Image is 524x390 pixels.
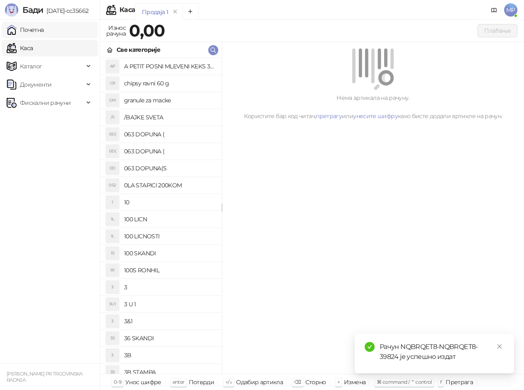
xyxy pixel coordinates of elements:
[5,3,18,17] img: Logo
[106,162,119,175] div: 0D
[124,94,217,107] h4: granule za macke
[487,3,501,17] a: Документација
[119,7,135,13] div: Каса
[189,377,214,388] div: Потврди
[124,179,217,192] h4: 0LA STAPICI 200KOM
[7,22,44,38] a: Почетна
[365,342,375,352] span: check-circle
[294,379,301,385] span: ⌫
[124,77,217,90] h4: chipsy ravni 60 g
[495,342,504,351] a: Close
[440,379,441,385] span: f
[225,379,232,385] span: ↑/↓
[182,3,199,20] button: Add tab
[124,213,217,226] h4: 100 LICN
[106,247,119,260] div: 1S
[504,3,517,17] span: MP
[377,379,432,385] span: ⌘ command / ⌃ control
[124,366,217,379] h4: 3B STAMPA
[124,162,217,175] h4: 063 DOPUNA(S
[117,45,160,54] div: Све категорије
[173,379,185,385] span: enter
[106,128,119,141] div: 0D(
[124,315,217,328] h4: 3&1
[124,349,217,362] h4: 3B
[446,377,473,388] div: Претрага
[478,24,517,37] button: Плаћање
[106,264,119,277] div: 1R
[106,349,119,362] div: 3
[337,379,340,385] span: +
[7,371,83,383] small: [PERSON_NAME] PR TRGOVINSKA RADNJA
[20,58,42,75] span: Каталог
[305,377,326,388] div: Сторно
[142,7,168,17] div: Продаја 1
[232,93,514,121] div: Нема артикала на рачуну. Користите бар код читач, или како бисте додали артикле на рачун.
[124,111,217,124] h4: /BAJKE SVETA
[106,145,119,158] div: 0D(
[106,179,119,192] div: 0S2
[497,344,502,349] span: close
[124,298,217,311] h4: 3 U 1
[106,366,119,379] div: 3S
[106,332,119,345] div: 3S
[106,281,119,294] div: 3
[380,342,504,362] div: Рачун NQBRQET8-NQBRQET8-39824 је успешно издат
[106,94,119,107] div: GM
[124,247,217,260] h4: 100 SKANDI
[106,111,119,124] div: /S
[170,8,180,15] button: remove
[316,112,342,120] a: претрагу
[106,298,119,311] div: 3U1
[7,40,33,56] a: Каса
[353,112,398,120] a: унесите шифру
[344,377,366,388] div: Измена
[124,281,217,294] h4: 3
[106,60,119,73] div: AP
[106,77,119,90] div: CR
[124,264,217,277] h4: 100S RONHIL
[43,7,88,15] span: [DATE]-cc35662
[236,377,283,388] div: Одабир артикла
[124,230,217,243] h4: 100 LICNOSTI
[20,76,51,93] span: Документи
[106,230,119,243] div: 1L
[105,22,127,39] div: Износ рачуна
[129,20,165,41] strong: 0,00
[106,196,119,209] div: 1
[114,379,121,385] span: 0-9
[124,128,217,141] h4: 063 DOPUNA (
[124,196,217,209] h4: 10
[124,145,217,158] h4: 063 DOPUNA (
[124,60,217,73] h4: A PETIT POSNI MLEVENI KEKS 300G
[106,315,119,328] div: 3
[20,94,71,111] span: Фискални рачуни
[124,332,217,345] h4: 36 SKANDI
[106,213,119,226] div: 1L
[100,58,224,374] div: grid
[22,5,43,15] span: Бади
[125,377,161,388] div: Унос шифре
